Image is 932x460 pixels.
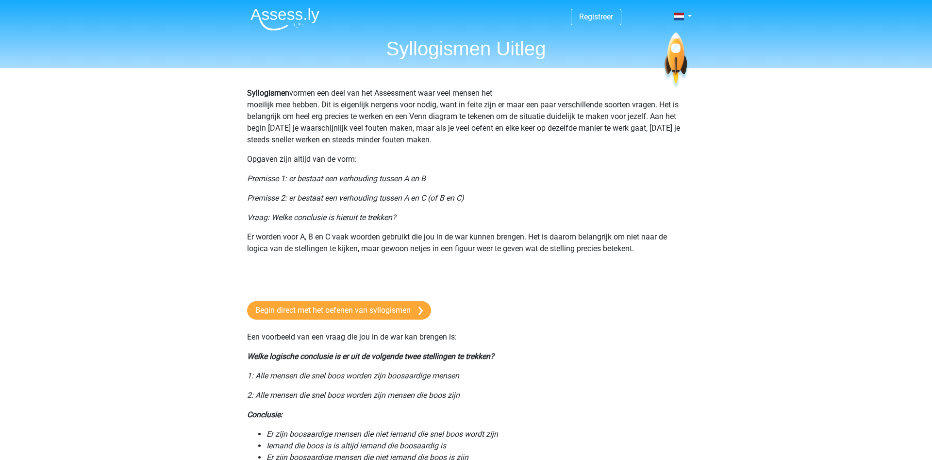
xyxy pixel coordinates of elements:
i: Premisse 2: er bestaat een verhouding tussen A en C (of B en C) [247,193,464,203]
i: Conclusie: [247,410,283,419]
i: Welke logische conclusie is er uit de volgende twee stellingen te trekken? [247,352,494,361]
p: vormen een deel van het Assessment waar veel mensen het moeilijk mee hebben. Dit is eigenlijk ner... [247,87,685,146]
b: Syllogismen [247,88,289,98]
p: Een voorbeeld van een vraag die jou in de war kan brengen is: [247,331,685,343]
a: Registreer [579,12,613,21]
i: Premisse 1: er bestaat een verhouding tussen A en B [247,174,426,183]
i: 2: Alle mensen die snel boos worden zijn mensen die boos zijn [247,391,460,400]
i: Vraag: Welke conclusie is hieruit te trekken? [247,213,396,222]
i: 1: Alle mensen die snel boos worden zijn boosaardige mensen [247,371,459,380]
a: Begin direct met het oefenen van syllogismen [247,301,431,320]
h1: Syllogismen Uitleg [243,37,689,60]
img: spaceship.7d73109d6933.svg [663,33,689,89]
img: Assessly [250,8,319,31]
i: Iemand die boos is is altijd iemand die boosaardig is [266,441,446,450]
img: arrow-right.e5bd35279c78.svg [418,307,423,315]
p: Er worden voor A, B en C vaak woorden gebruikt die jou in de war kunnen brengen. Het is daarom be... [247,231,685,255]
i: Er zijn boosaardige mensen die niet iemand die snel boos wordt zijn [266,429,498,439]
p: Opgaven zijn altijd van de vorm: [247,153,685,165]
